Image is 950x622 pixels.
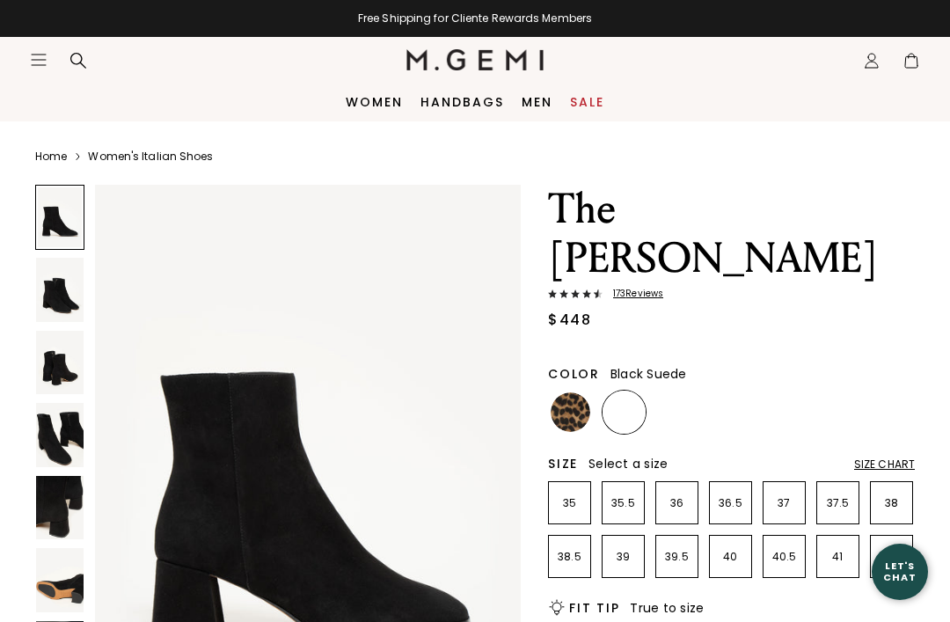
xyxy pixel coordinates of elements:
a: Sale [570,95,604,109]
p: 36 [656,496,698,510]
div: Size Chart [854,457,915,472]
a: Handbags [420,95,504,109]
span: Black Suede [610,365,687,383]
button: Open site menu [30,51,47,69]
p: 41 [817,550,859,564]
img: Black Suede [604,392,644,432]
h2: Color [548,367,600,381]
span: True to size [630,599,704,617]
span: 173 Review s [603,289,663,299]
img: Leopard [551,392,590,432]
p: 37.5 [817,496,859,510]
p: 36.5 [710,496,751,510]
img: The Cristina [36,331,84,394]
img: The Cristina [36,258,84,321]
img: Black Nappa [658,392,698,432]
a: Men [522,95,552,109]
h2: Size [548,457,578,471]
p: 39 [603,550,644,564]
div: $448 [548,310,591,331]
span: Select a size [588,455,668,472]
img: M.Gemi [406,49,544,70]
img: The Cristina [36,548,84,611]
p: 37 [764,496,805,510]
img: The Cristina [36,403,84,466]
a: Women [346,95,403,109]
p: 38 [871,496,912,510]
h1: The [PERSON_NAME] [548,185,915,283]
p: 42 [871,550,912,564]
a: Women's Italian Shoes [88,150,213,164]
div: Let's Chat [872,560,928,582]
img: The Cristina [36,476,84,539]
a: 173Reviews [548,289,915,303]
a: Home [35,150,67,164]
h2: Fit Tip [569,601,619,615]
img: Chocolate Nappa [765,392,805,432]
p: 39.5 [656,550,698,564]
p: 40 [710,550,751,564]
p: 38.5 [549,550,590,564]
p: 35 [549,496,590,510]
img: Dark Gunmetal Nappa [712,392,751,432]
p: 40.5 [764,550,805,564]
p: 35.5 [603,496,644,510]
